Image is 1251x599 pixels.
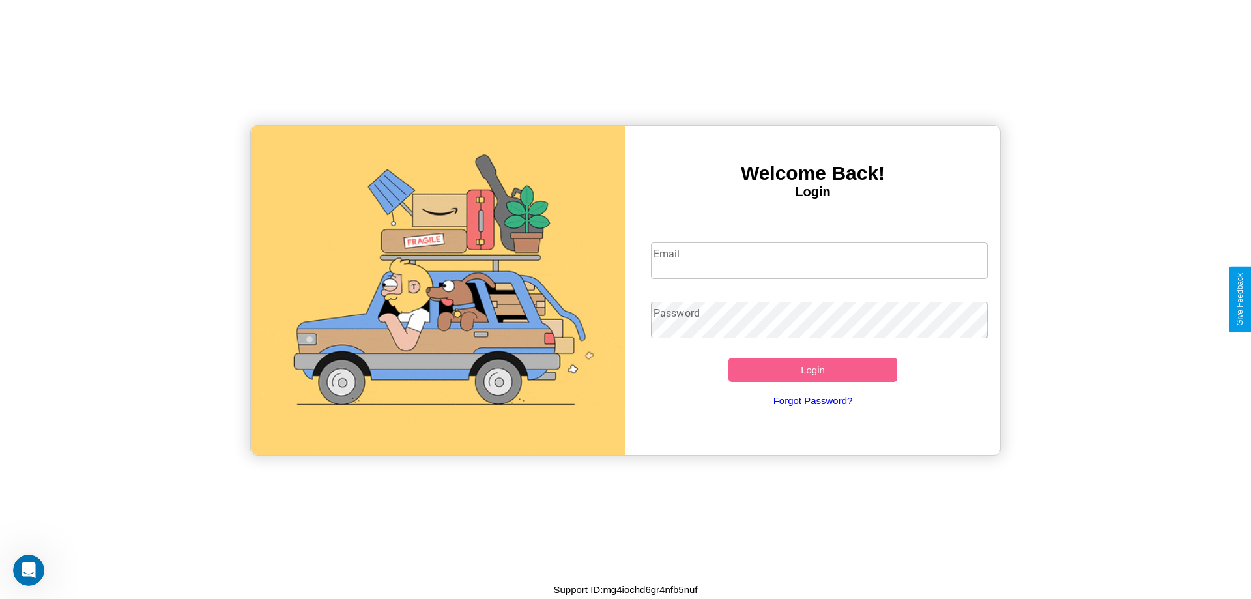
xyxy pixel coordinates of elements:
button: Login [728,358,897,382]
img: gif [251,126,625,455]
a: Forgot Password? [644,382,982,419]
div: Give Feedback [1235,273,1244,326]
h4: Login [625,184,1000,199]
p: Support ID: mg4iochd6gr4nfb5nuf [554,581,698,598]
iframe: Intercom live chat [13,555,44,586]
h3: Welcome Back! [625,162,1000,184]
